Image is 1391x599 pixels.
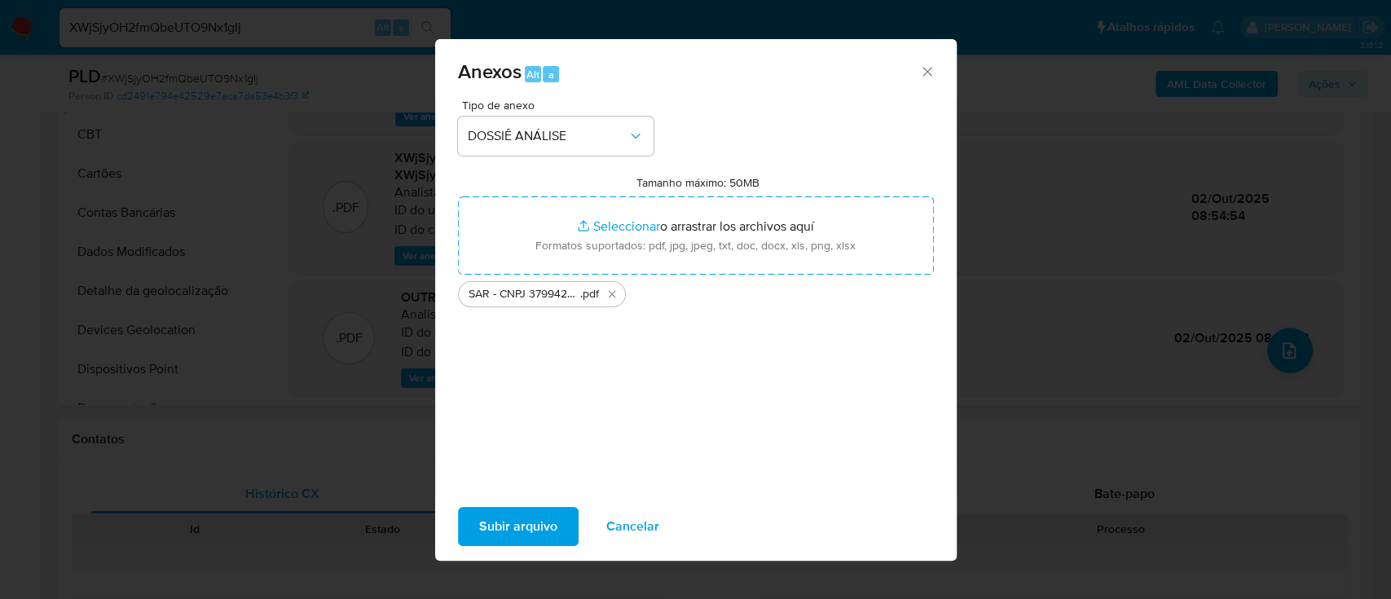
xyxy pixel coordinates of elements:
[458,117,654,156] button: DOSSIÊ ANÁLISE
[468,128,627,144] span: DOSSIÊ ANÁLISE
[469,286,580,302] span: SAR - CNPJ 37994256000171 - A.L.A. S[PERSON_NAME]VEÍCULOS LTDA
[580,286,599,302] span: .pdf
[548,67,554,82] span: a
[606,509,659,544] span: Cancelar
[458,57,522,86] span: Anexos
[458,507,579,546] button: Subir arquivo
[602,284,622,304] button: Eliminar SAR - CNPJ 37994256000171 - A.L.A. SILVA VEÍCULOS LTDA.pdf
[585,507,680,546] button: Cancelar
[526,67,539,82] span: Alt
[458,275,934,307] ul: Archivos seleccionados
[919,64,934,78] button: Cerrar
[636,175,759,190] label: Tamanho máximo: 50MB
[479,509,557,544] span: Subir arquivo
[462,99,658,111] span: Tipo de anexo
